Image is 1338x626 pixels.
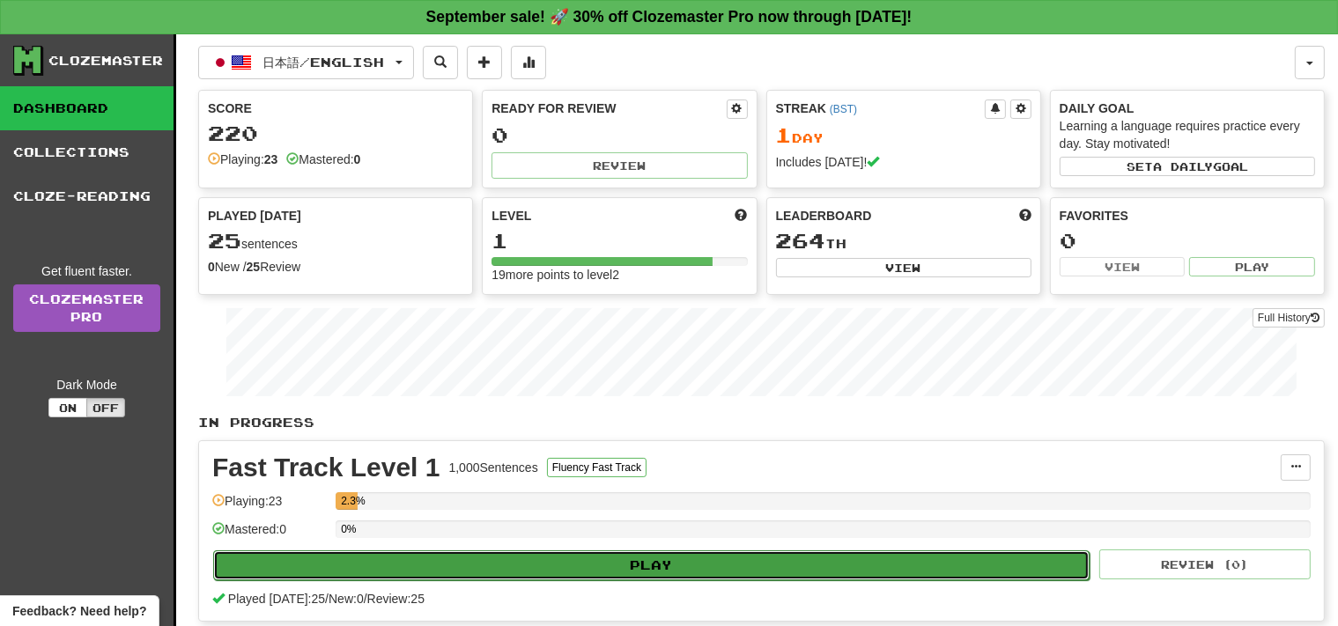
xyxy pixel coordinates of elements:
button: Search sentences [423,46,458,79]
div: New / Review [208,258,463,276]
div: sentences [208,230,463,253]
div: 0 [1060,230,1315,252]
div: Playing: 23 [212,492,327,521]
button: View [776,258,1031,277]
div: 0 [492,124,747,146]
div: 1 [492,230,747,252]
p: In Progress [198,414,1325,431]
div: Get fluent faster. [13,262,160,280]
div: 1,000 Sentences [449,459,538,476]
span: Leaderboard [776,207,872,225]
button: Review [492,152,747,179]
div: Ready for Review [492,99,726,117]
button: Fluency Fast Track [547,458,647,477]
span: Open feedback widget [12,602,146,620]
button: Add sentence to collection [467,46,502,79]
div: 19 more points to level 2 [492,266,747,284]
span: Review: 25 [367,592,425,606]
span: Score more points to level up [736,207,748,225]
div: Playing: [208,151,277,168]
button: On [48,398,87,417]
span: This week in points, UTC [1019,207,1031,225]
div: Streak [776,99,985,117]
strong: 0 [208,260,215,274]
strong: 25 [247,260,261,274]
button: More stats [511,46,546,79]
button: Seta dailygoal [1060,157,1315,176]
span: 25 [208,228,241,253]
div: Fast Track Level 1 [212,454,440,481]
span: New: 0 [329,592,364,606]
strong: 23 [264,152,278,166]
div: 220 [208,122,463,144]
a: ClozemasterPro [13,284,160,332]
div: Score [208,99,463,117]
div: Clozemaster [48,52,163,70]
span: Level [492,207,531,225]
button: 日本語/English [198,46,414,79]
span: 1 [776,122,793,147]
span: / [364,592,367,606]
div: th [776,230,1031,253]
a: (BST) [830,103,857,115]
span: 日本語 / English [263,55,385,70]
div: Learning a language requires practice every day. Stay motivated! [1060,117,1315,152]
div: Dark Mode [13,376,160,394]
span: a daily [1153,160,1213,173]
button: Review (0) [1099,549,1311,579]
div: Includes [DATE]! [776,153,1031,171]
button: Play [1189,257,1315,276]
div: Day [776,124,1031,147]
div: Daily Goal [1060,99,1315,117]
div: Favorites [1060,207,1315,225]
div: 2.3% [341,492,358,510]
button: Full History [1253,308,1325,328]
span: 264 [776,228,826,253]
button: Play [213,550,1090,580]
div: Mastered: [286,151,360,168]
span: Played [DATE] [208,207,301,225]
button: View [1060,257,1186,276]
strong: September sale! 🚀 30% off Clozemaster Pro now through [DATE]! [426,8,913,26]
div: Mastered: 0 [212,520,327,549]
span: Played [DATE]: 25 [228,592,325,606]
span: / [325,592,329,606]
strong: 0 [354,152,361,166]
button: Off [86,398,125,417]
